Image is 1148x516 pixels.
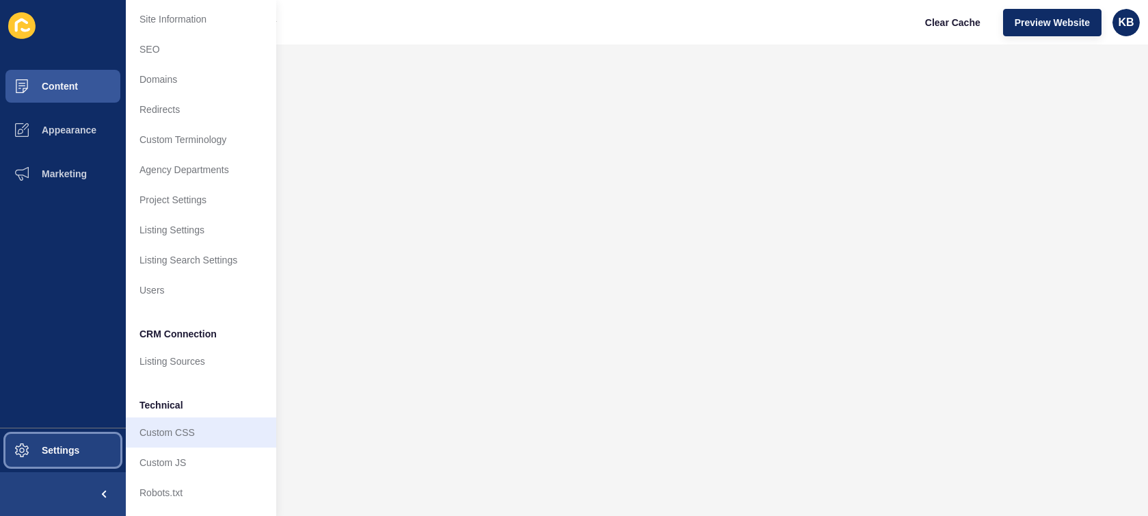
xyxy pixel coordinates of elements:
a: Custom CSS [126,417,276,448]
a: Users [126,275,276,305]
button: Clear Cache [913,9,992,36]
span: Clear Cache [925,16,980,29]
a: Listing Sources [126,346,276,376]
a: Site Information [126,4,276,34]
span: KB [1118,16,1134,29]
a: Listing Search Settings [126,245,276,275]
span: CRM Connection [139,327,217,341]
a: SEO [126,34,276,64]
a: Custom JS [126,448,276,478]
a: Redirects [126,94,276,125]
span: Preview Website [1015,16,1090,29]
button: Preview Website [1003,9,1102,36]
a: Robots.txt [126,478,276,508]
a: Custom Terminology [126,125,276,155]
a: Project Settings [126,185,276,215]
a: Domains [126,64,276,94]
span: Technical [139,398,183,412]
a: Listing Settings [126,215,276,245]
a: Agency Departments [126,155,276,185]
